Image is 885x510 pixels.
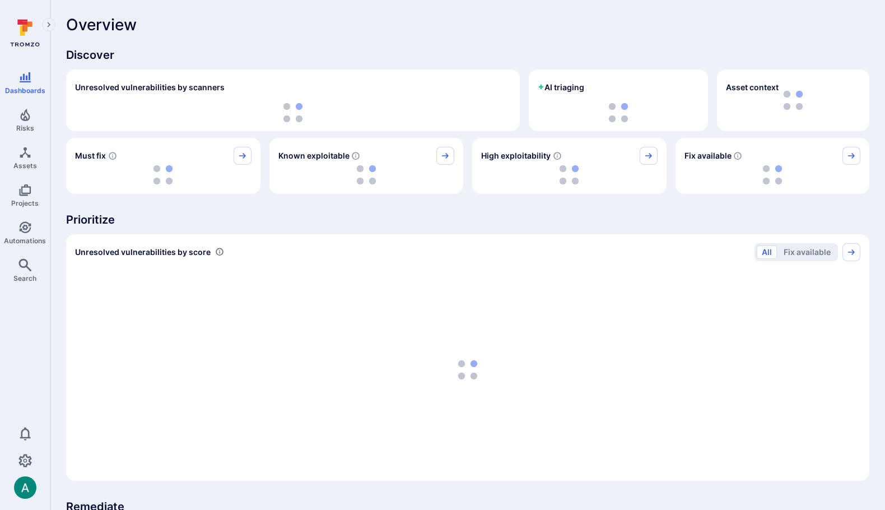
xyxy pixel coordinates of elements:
svg: EPSS score ≥ 0.7 [553,151,562,160]
span: Search [13,274,36,282]
span: Automations [4,237,46,245]
svg: Risk score >=40 , missed SLA [108,151,117,160]
img: Loading... [763,165,782,184]
span: Risks [16,124,34,132]
span: Prioritize [66,212,869,228]
span: Projects [11,199,39,207]
div: loading spinner [481,165,658,185]
svg: Confirmed exploitable by KEV [351,151,360,160]
img: Loading... [609,103,628,122]
button: All [757,245,777,259]
span: Known exploitable [278,150,350,161]
span: Assets [13,161,37,170]
span: Dashboards [5,86,45,95]
div: Arjan Dehar [14,476,36,499]
div: Known exploitable [269,138,464,194]
img: ACg8ocLSa5mPYBaXNx3eFu_EmspyJX0laNWN7cXOFirfQ7srZveEpg=s96-c [14,476,36,499]
div: loading spinner [278,165,455,185]
h2: Unresolved vulnerabilities by scanners [75,82,225,93]
div: loading spinner [684,165,861,185]
div: Must fix [66,138,260,194]
svg: Vulnerabilities with fix available [733,151,742,160]
img: Loading... [560,165,579,184]
img: Loading... [153,165,173,184]
span: Unresolved vulnerabilities by score [75,247,211,258]
img: Loading... [357,165,376,184]
span: High exploitability [481,150,551,161]
span: Fix available [684,150,732,161]
div: loading spinner [75,103,511,122]
button: Fix available [779,245,836,259]
span: Asset context [726,82,779,93]
i: Expand navigation menu [45,20,53,30]
div: loading spinner [75,165,251,185]
div: loading spinner [75,268,860,472]
div: Number of vulnerabilities in status 'Open' 'Triaged' and 'In process' grouped by score [215,246,224,258]
span: Must fix [75,150,106,161]
span: Discover [66,47,869,63]
div: Fix available [676,138,870,194]
button: Expand navigation menu [42,18,55,31]
img: Loading... [283,103,302,122]
div: loading spinner [538,103,699,122]
img: Loading... [458,360,477,379]
div: High exploitability [472,138,667,194]
h2: AI triaging [538,82,584,93]
span: Overview [66,16,137,34]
